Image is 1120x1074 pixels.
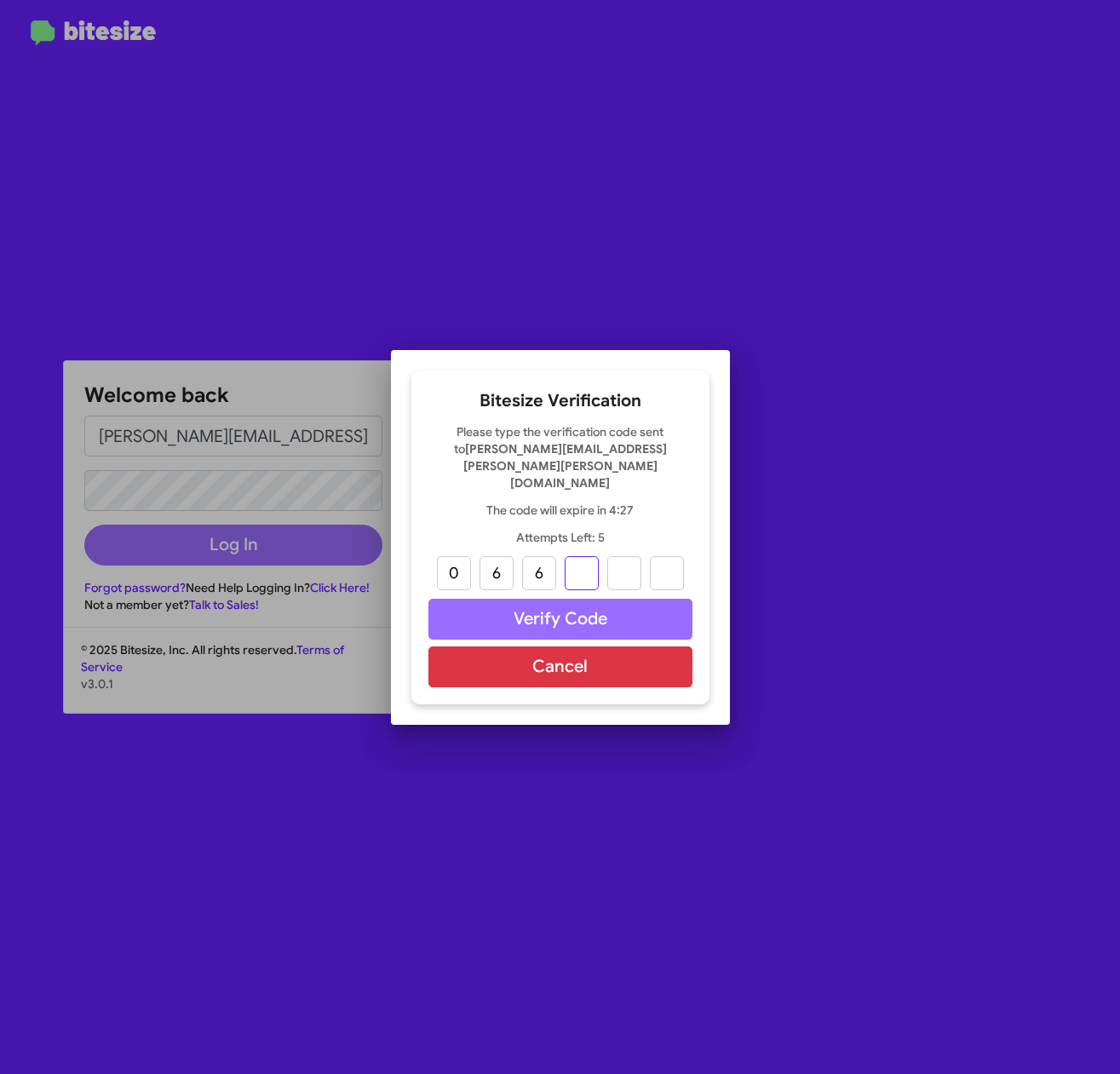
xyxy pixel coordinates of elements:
button: Verify Code [428,599,692,640]
p: The code will expire in 4:27 [428,502,692,519]
button: Cancel [428,646,692,687]
p: Please type the verification code sent to [428,423,692,491]
h2: Bitesize Verification [428,388,692,415]
strong: [PERSON_NAME][EMAIL_ADDRESS][PERSON_NAME][PERSON_NAME][DOMAIN_NAME] [463,441,667,491]
p: Attempts Left: 5 [428,529,692,546]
